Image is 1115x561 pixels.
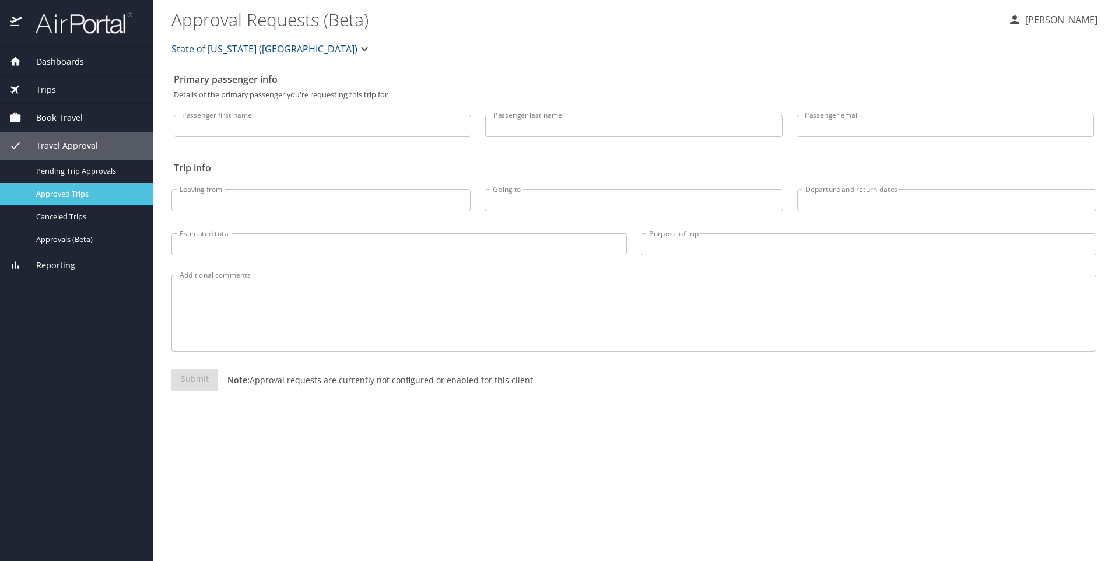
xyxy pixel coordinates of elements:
[22,83,56,96] span: Trips
[171,1,998,37] h1: Approval Requests (Beta)
[36,211,139,222] span: Canceled Trips
[218,374,533,386] p: Approval requests are currently not configured or enabled for this client
[23,12,132,34] img: airportal-logo.png
[22,111,83,124] span: Book Travel
[36,188,139,199] span: Approved Trips
[174,91,1094,99] p: Details of the primary passenger you're requesting this trip for
[174,159,1094,177] h2: Trip info
[227,374,250,385] strong: Note:
[22,259,75,272] span: Reporting
[22,139,98,152] span: Travel Approval
[174,70,1094,89] h2: Primary passenger info
[171,41,357,57] span: State of [US_STATE] ([GEOGRAPHIC_DATA])
[10,12,23,34] img: icon-airportal.png
[167,37,376,61] button: State of [US_STATE] ([GEOGRAPHIC_DATA])
[1022,13,1098,27] p: [PERSON_NAME]
[36,234,139,245] span: Approvals (Beta)
[1003,9,1102,30] button: [PERSON_NAME]
[22,55,84,68] span: Dashboards
[36,166,139,177] span: Pending Trip Approvals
